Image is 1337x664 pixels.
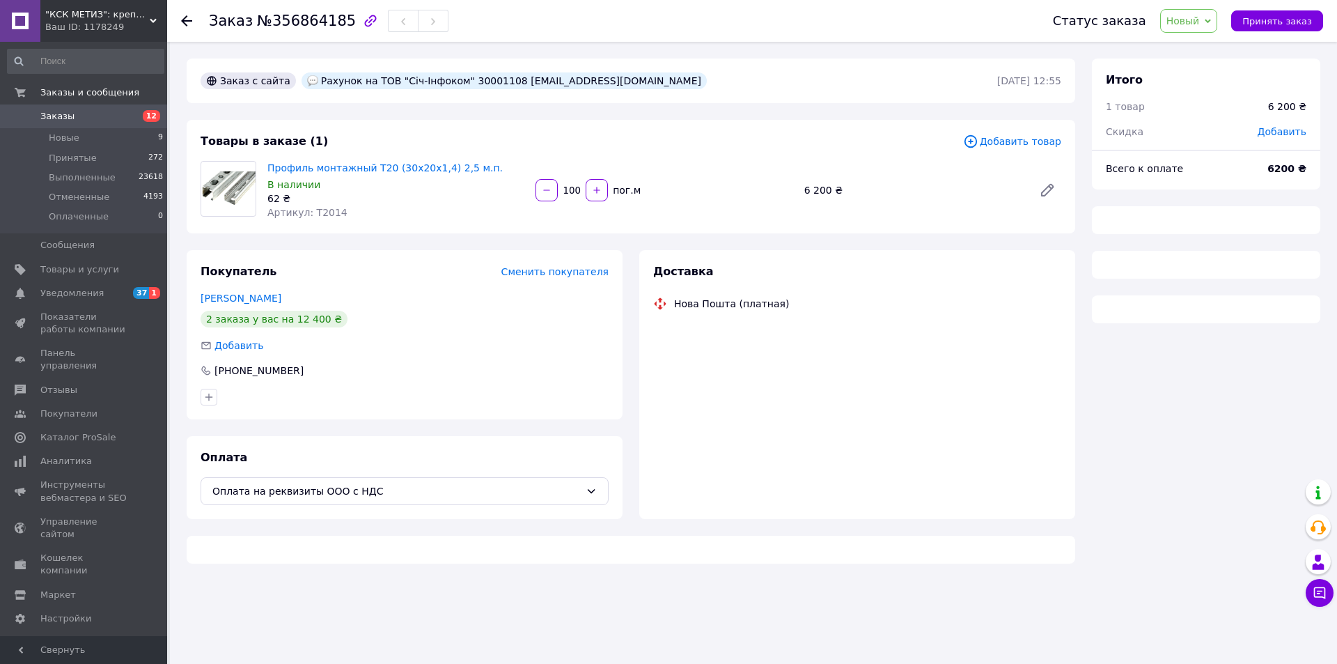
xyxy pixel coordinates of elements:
span: Доставка [653,265,714,278]
div: Вернуться назад [181,14,192,28]
span: Аналитика [40,455,92,468]
a: Профиль монтажный T20 (30х20х1,4) 2,5 м.п. [267,162,503,173]
span: Каталог ProSale [40,431,116,444]
b: 6200 ₴ [1267,163,1306,174]
span: Добавить [214,340,263,351]
span: Добавить [1258,126,1306,137]
div: Заказ с сайта [201,72,296,89]
span: Отзывы [40,384,77,396]
span: Сообщения [40,239,95,252]
span: Маркет [40,589,76,601]
span: Новые [49,132,79,144]
span: Принятые [49,152,97,164]
span: Кошелек компании [40,552,129,577]
span: Заказ [209,13,253,29]
span: В наличии [267,179,320,190]
img: :speech_balloon: [307,75,318,86]
span: Товары и услуги [40,263,119,276]
span: Артикул: T2014 [267,207,347,218]
span: Новый [1166,15,1200,26]
span: 1 товар [1106,101,1145,112]
span: 9 [158,132,163,144]
div: пог.м [609,183,642,197]
span: Покупатель [201,265,276,278]
span: 12 [143,110,160,122]
div: 6 200 ₴ [799,180,1028,200]
div: 6 200 ₴ [1268,100,1306,114]
span: Настройки [40,612,91,625]
span: №356864185 [257,13,356,29]
span: Добавить товар [963,134,1061,149]
span: Выполненные [49,171,116,184]
span: Покупатели [40,408,97,420]
img: Профиль монтажный T20 (30х20х1,4) 2,5 м.п. [201,171,256,206]
div: Статус заказа [1053,14,1146,28]
span: "КСК МЕТИЗ": крепеж, такелаж [45,8,150,21]
span: Уведомления [40,287,104,300]
span: Принять заказ [1242,16,1312,26]
span: 272 [148,152,163,164]
span: Итого [1106,73,1143,86]
span: Оплата [201,451,247,464]
span: Заказы и сообщения [40,86,139,99]
span: Сменить покупателя [501,266,609,277]
span: Показатели работы компании [40,311,129,336]
span: Товары в заказе (1) [201,134,328,148]
span: Инструменты вебмастера и SEO [40,479,129,504]
time: [DATE] 12:55 [997,75,1061,86]
span: Всего к оплате [1106,163,1183,174]
a: [PERSON_NAME] [201,293,281,304]
span: Оплаченные [49,210,109,223]
div: 62 ₴ [267,192,524,206]
span: 23618 [139,171,163,184]
span: Оплата на реквизиты ООО с НДС [212,484,580,499]
span: Панель управления [40,347,129,372]
div: Рахунок на ТОВ "Січ-Інфоком" 30001108 [EMAIL_ADDRESS][DOMAIN_NAME] [302,72,707,89]
span: Управление сайтом [40,516,129,541]
button: Принять заказ [1231,10,1323,31]
span: 1 [149,287,160,299]
span: Скидка [1106,126,1143,137]
div: [PHONE_NUMBER] [213,364,305,378]
a: Редактировать [1033,176,1061,204]
div: 2 заказа у вас на 12 400 ₴ [201,311,347,327]
div: Нова Пошта (платная) [671,297,792,311]
span: Заказы [40,110,75,123]
span: 0 [158,210,163,223]
span: Отмененные [49,191,109,203]
span: 37 [133,287,149,299]
button: Чат с покупателем [1306,579,1334,607]
input: Поиск [7,49,164,74]
span: 4193 [143,191,163,203]
div: Ваш ID: 1178249 [45,21,167,33]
